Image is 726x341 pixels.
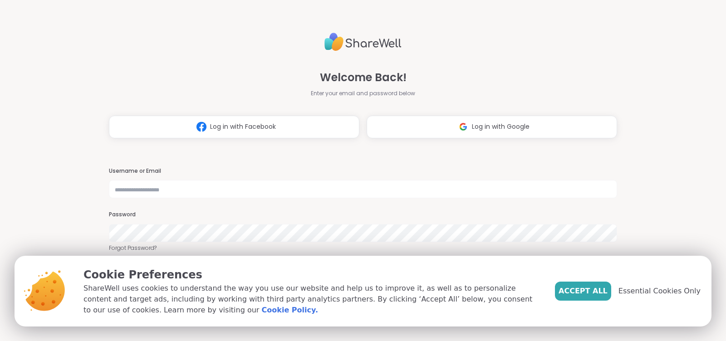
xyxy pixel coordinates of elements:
span: Log in with Google [472,122,530,132]
span: Accept All [559,286,608,297]
span: Enter your email and password below [311,89,415,97]
button: Accept All [555,282,611,301]
span: Log in with Facebook [210,122,276,132]
span: Essential Cookies Only [618,286,701,297]
a: Forgot Password? [109,244,617,252]
button: Log in with Google [367,116,617,138]
img: ShareWell Logomark [193,118,210,135]
h3: Password [109,211,617,219]
p: ShareWell uses cookies to understand the way you use our website and help us to improve it, as we... [83,283,540,316]
img: ShareWell Logomark [455,118,472,135]
p: Cookie Preferences [83,267,540,283]
img: ShareWell Logo [324,29,402,55]
span: Welcome Back! [320,69,407,86]
button: Log in with Facebook [109,116,359,138]
h3: Username or Email [109,167,617,175]
a: Cookie Policy. [262,305,318,316]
